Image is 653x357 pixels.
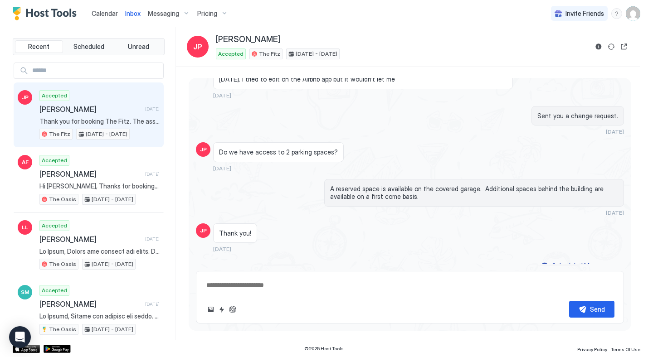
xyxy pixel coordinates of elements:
span: [DATE] [145,236,160,242]
button: Open reservation [619,41,629,52]
span: Inbox [125,10,141,17]
a: Host Tools Logo [13,7,81,20]
span: [PERSON_NAME] [39,235,141,244]
a: Terms Of Use [611,344,640,353]
span: Lo Ipsumd, Sitame con adipisc eli seddo. Ei'te incidid utl etdo magnaa Eni Admin ven quis no exer... [39,312,160,320]
span: [DATE] [145,171,160,177]
button: Send [569,301,614,318]
span: Messaging [148,10,179,18]
div: menu [611,8,622,19]
button: Quick reply [216,304,227,315]
span: © 2025 Host Tools [304,346,344,352]
span: [DATE] [145,301,160,307]
span: [DATE] [606,128,624,135]
span: Lo Ipsum, Dolors ame consect adi elits. Do'ei tempori utl etdo magnaa Eni Admin ven quis no exer ... [39,247,160,256]
span: Do we have access to 2 parking spaces? [219,148,338,156]
span: Pricing [197,10,217,18]
a: Google Play Store [44,345,71,353]
div: User profile [626,6,640,21]
span: JP [200,145,207,154]
span: [DATE] - [DATE] [86,130,127,138]
span: Accepted [42,156,67,164]
div: Send [590,304,605,314]
button: Recent [15,40,63,53]
button: ChatGPT Auto Reply [227,304,238,315]
div: tab-group [13,38,165,55]
button: Scheduled Messages [540,260,624,272]
span: Accepted [42,92,67,100]
span: [PERSON_NAME] [39,105,141,114]
span: LL [22,223,28,232]
span: The Oasis [49,195,76,203]
span: JP [193,41,202,52]
a: Privacy Policy [577,344,607,353]
span: JP [22,93,29,101]
span: [DATE] [213,165,231,172]
input: Input Field [29,63,163,78]
span: Calendar [92,10,118,17]
span: Invite Friends [565,10,604,18]
span: [PERSON_NAME] [39,169,141,178]
span: Privacy Policy [577,347,607,352]
button: Upload image [205,304,216,315]
span: [DATE] - [DATE] [92,195,133,203]
span: Unread [128,43,149,51]
span: The Oasis [49,260,76,268]
span: The Fitz [259,50,280,58]
span: [DATE] [145,106,160,112]
span: Scheduled [73,43,104,51]
span: Hi [PERSON_NAME], Thanks for booking our place. You are welcome to check-in anytime after 3PM [DA... [39,182,160,190]
span: [PERSON_NAME] [216,34,280,45]
span: [PERSON_NAME] [39,299,141,309]
span: [DATE] [606,209,624,216]
span: Sent you a change request. [537,112,618,120]
button: Unread [114,40,162,53]
span: Recent [28,43,49,51]
div: Open Intercom Messenger [9,326,31,348]
span: Accepted [42,286,67,294]
span: Thank you for booking The Fitz. The association management that manages this beautiful property m... [39,117,160,125]
button: Reservation information [593,41,604,52]
button: Sync reservation [606,41,617,52]
span: Accepted [42,222,67,230]
span: The Fitz [49,130,70,138]
span: [DATE] - [DATE] [92,260,133,268]
span: [DATE] - [DATE] [92,325,133,333]
span: [DATE] - [DATE] [296,50,337,58]
span: [DATE] [213,246,231,252]
a: Calendar [92,9,118,18]
span: A reserved space is available on the covered garage. Additional spaces behind the building are av... [330,185,618,201]
span: Accepted [218,50,244,58]
span: The Oasis [49,325,76,333]
span: Terms Of Use [611,347,640,352]
span: [DATE] [213,92,231,99]
a: App Store [13,345,40,353]
span: Thank you! [219,229,251,237]
span: JP [200,227,207,235]
div: Scheduled Messages [552,261,614,270]
span: SM [21,288,29,296]
button: Scheduled [65,40,113,53]
a: Inbox [125,9,141,18]
span: AF [22,158,29,166]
